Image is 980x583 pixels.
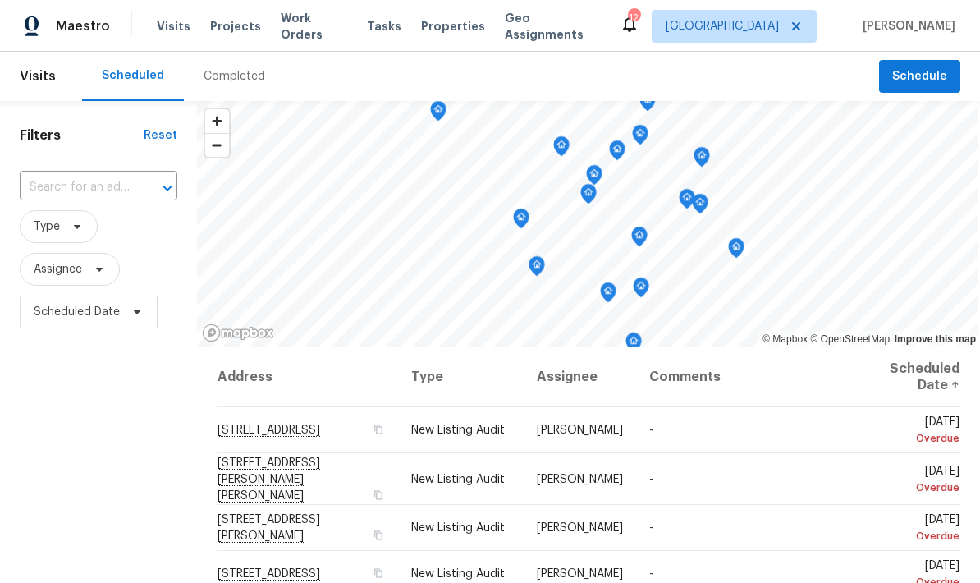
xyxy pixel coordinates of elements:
[679,189,695,214] div: Map marker
[856,18,955,34] span: [PERSON_NAME]
[56,18,110,34] span: Maestro
[144,127,177,144] div: Reset
[872,528,959,544] div: Overdue
[20,127,144,144] h1: Filters
[370,566,385,581] button: Copy Address
[411,522,505,534] span: New Listing Audit
[649,522,653,534] span: -
[524,347,636,407] th: Assignee
[879,60,960,94] button: Schedule
[628,10,639,26] div: 12
[762,333,808,345] a: Mapbox
[102,67,164,84] div: Scheduled
[370,528,385,543] button: Copy Address
[157,18,190,34] span: Visits
[537,425,623,436] span: [PERSON_NAME]
[34,218,60,235] span: Type
[20,175,131,200] input: Search for an address...
[156,177,179,200] button: Open
[430,101,446,126] div: Map marker
[872,514,959,544] span: [DATE]
[370,487,385,502] button: Copy Address
[609,140,625,166] div: Map marker
[537,568,623,580] span: [PERSON_NAME]
[625,333,642,358] div: Map marker
[281,10,347,43] span: Work Orders
[34,304,120,320] span: Scheduled Date
[529,256,545,282] div: Map marker
[367,21,401,32] span: Tasks
[580,184,597,209] div: Map marker
[600,282,616,308] div: Map marker
[553,136,570,162] div: Map marker
[204,68,265,85] div: Completed
[411,425,505,436] span: New Listing Audit
[586,165,602,191] div: Map marker
[197,101,978,347] canvas: Map
[421,18,485,34] span: Properties
[632,125,648,150] div: Map marker
[859,347,960,407] th: Scheduled Date ↑
[872,465,959,495] span: [DATE]
[872,430,959,447] div: Overdue
[649,568,653,580] span: -
[537,473,623,484] span: [PERSON_NAME]
[202,324,274,342] a: Mapbox homepage
[892,67,947,87] span: Schedule
[633,278,649,303] div: Map marker
[649,473,653,484] span: -
[537,522,623,534] span: [PERSON_NAME]
[20,58,56,94] span: Visits
[205,134,229,157] span: Zoom out
[398,347,524,407] th: Type
[872,479,959,495] div: Overdue
[34,261,82,278] span: Assignee
[205,109,229,133] button: Zoom in
[728,238,744,264] div: Map marker
[505,10,600,43] span: Geo Assignments
[411,568,505,580] span: New Listing Audit
[217,347,399,407] th: Address
[210,18,261,34] span: Projects
[631,227,648,252] div: Map marker
[666,18,779,34] span: [GEOGRAPHIC_DATA]
[411,473,505,484] span: New Listing Audit
[639,91,656,117] div: Map marker
[810,333,890,345] a: OpenStreetMap
[694,147,710,172] div: Map marker
[513,209,529,234] div: Map marker
[649,425,653,436] span: -
[872,416,959,447] span: [DATE]
[370,422,385,437] button: Copy Address
[895,333,976,345] a: Improve this map
[692,194,708,219] div: Map marker
[205,133,229,157] button: Zoom out
[636,347,859,407] th: Comments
